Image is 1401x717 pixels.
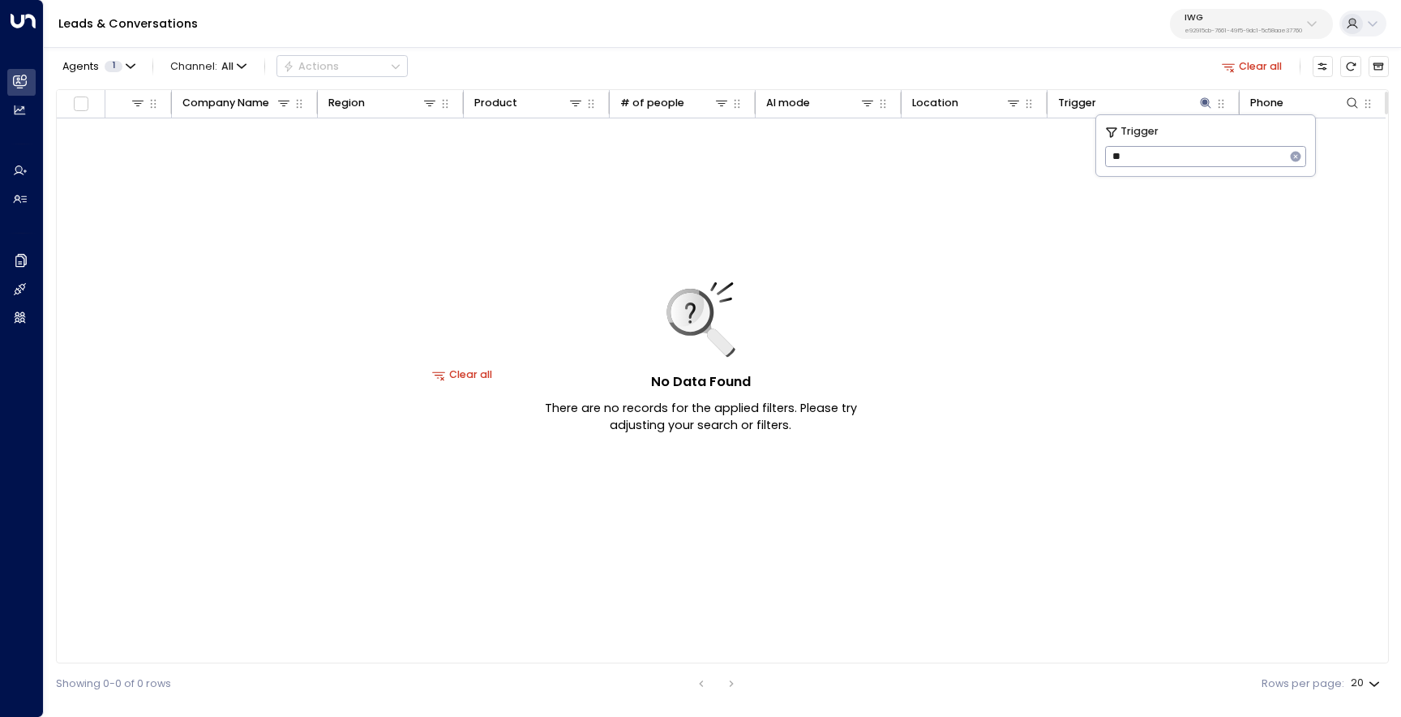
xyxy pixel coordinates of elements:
span: Toggle select all [71,94,90,113]
div: Trigger [1058,94,1215,112]
span: 1 [105,61,122,72]
button: Archived Leads [1369,56,1389,76]
div: Region [328,94,365,112]
div: Product [474,94,585,112]
span: All [221,61,233,72]
button: Customize [1313,56,1333,76]
span: Trigger [1120,123,1159,140]
div: Company Name [182,94,269,112]
div: 20 [1351,672,1383,694]
p: e92915cb-7661-49f5-9dc1-5c58aae37760 [1185,28,1302,34]
div: Button group with a nested menu [276,55,408,77]
div: AI mode [766,94,876,112]
button: Clear all [426,364,499,384]
button: Agents1 [56,56,140,76]
p: There are no records for the applied filters. Please try adjusting your search or filters. [518,400,883,435]
div: AI mode [766,94,810,112]
span: Refresh [1340,56,1360,76]
div: # of people [620,94,730,112]
div: Phone [1250,94,1283,112]
nav: pagination navigation [691,674,742,693]
div: Location [912,94,958,112]
button: Actions [276,55,408,77]
div: # of people [620,94,684,112]
div: Showing 0-0 of 0 rows [56,676,171,692]
div: Region [328,94,439,112]
div: Actions [283,60,339,73]
span: Channel: [165,56,252,76]
div: Location [912,94,1022,112]
label: Rows per page: [1262,676,1344,692]
a: Leads & Conversations [58,15,198,32]
h5: No Data Found [651,372,751,392]
span: Agents [62,62,99,72]
div: Phone [1250,94,1361,112]
div: Company Name [182,94,293,112]
button: Channel:All [165,56,252,76]
p: IWG [1185,13,1302,23]
div: Trigger [1058,94,1096,112]
div: Product [474,94,517,112]
button: Clear all [1216,56,1288,76]
button: IWGe92915cb-7661-49f5-9dc1-5c58aae37760 [1170,9,1333,39]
